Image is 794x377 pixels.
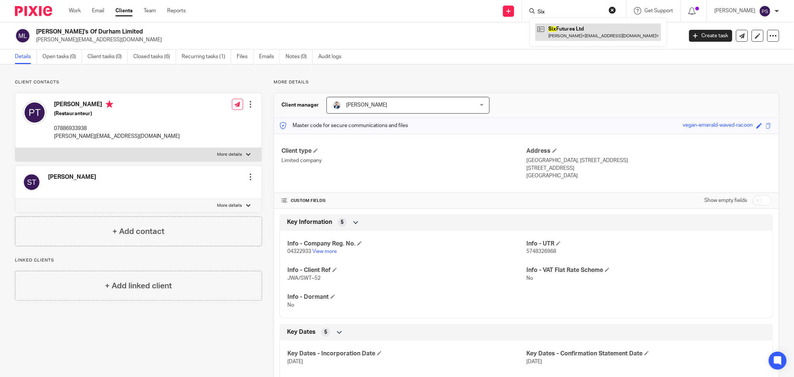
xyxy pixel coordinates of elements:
[237,50,253,64] a: Files
[287,293,526,301] h4: Info - Dormant
[287,218,332,226] span: Key Information
[106,101,113,108] i: Primary
[54,125,180,132] p: 07886933938
[312,249,337,254] a: View more
[324,329,327,336] span: 5
[281,147,526,155] h4: Client type
[287,266,526,274] h4: Info - Client Ref
[286,50,313,64] a: Notes (0)
[36,28,549,36] h2: [PERSON_NAME]'s Of Durham Limited
[287,240,526,248] h4: Info - Company Reg. No.
[346,102,387,108] span: [PERSON_NAME]
[15,79,262,85] p: Client contacts
[15,28,31,44] img: svg%3E
[332,101,341,110] img: LinkedIn%20Profile.jpeg
[683,121,753,130] div: vegan-emerald-waved-racoon
[704,197,747,204] label: Show empty fields
[526,172,771,180] p: [GEOGRAPHIC_DATA]
[23,101,47,124] img: svg%3E
[287,350,526,358] h4: Key Dates - Incorporation Date
[217,152,242,158] p: More details
[259,50,280,64] a: Emails
[115,7,133,15] a: Clients
[609,6,616,14] button: Clear
[689,30,732,42] a: Create task
[87,50,128,64] a: Client tasks (0)
[281,157,526,164] p: Limited company
[15,6,52,16] img: Pixie
[280,122,408,129] p: Master code for secure communications and files
[36,36,678,44] p: [PERSON_NAME][EMAIL_ADDRESS][DOMAIN_NAME]
[537,9,604,16] input: Search
[54,101,180,110] h4: [PERSON_NAME]
[526,157,771,164] p: [GEOGRAPHIC_DATA], [STREET_ADDRESS]
[281,198,526,204] h4: CUSTOM FIELDS
[48,173,96,181] h4: [PERSON_NAME]
[281,101,319,109] h3: Client manager
[759,5,771,17] img: svg%3E
[287,276,321,281] span: JWA/SWT~52
[144,7,156,15] a: Team
[133,50,176,64] a: Closed tasks (6)
[15,257,262,263] p: Linked clients
[526,359,542,364] span: [DATE]
[287,302,294,308] span: No
[318,50,347,64] a: Audit logs
[217,203,242,209] p: More details
[526,276,533,281] span: No
[341,219,344,226] span: 5
[105,280,172,292] h4: + Add linked client
[287,249,311,254] span: 04322933
[15,50,37,64] a: Details
[526,350,765,358] h4: Key Dates - Confirmation Statement Date
[92,7,104,15] a: Email
[526,147,771,155] h4: Address
[42,50,82,64] a: Open tasks (0)
[167,7,186,15] a: Reports
[526,240,765,248] h4: Info - UTR
[644,8,673,13] span: Get Support
[54,110,180,117] h5: (Restauranteur)
[526,165,771,172] p: [STREET_ADDRESS]
[287,328,316,336] span: Key Dates
[112,226,165,237] h4: + Add contact
[714,7,755,15] p: [PERSON_NAME]
[526,249,556,254] span: 5748326968
[526,266,765,274] h4: Info - VAT Flat Rate Scheme
[69,7,81,15] a: Work
[54,133,180,140] p: [PERSON_NAME][EMAIL_ADDRESS][DOMAIN_NAME]
[182,50,231,64] a: Recurring tasks (1)
[287,359,303,364] span: [DATE]
[23,173,41,191] img: svg%3E
[274,79,779,85] p: More details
